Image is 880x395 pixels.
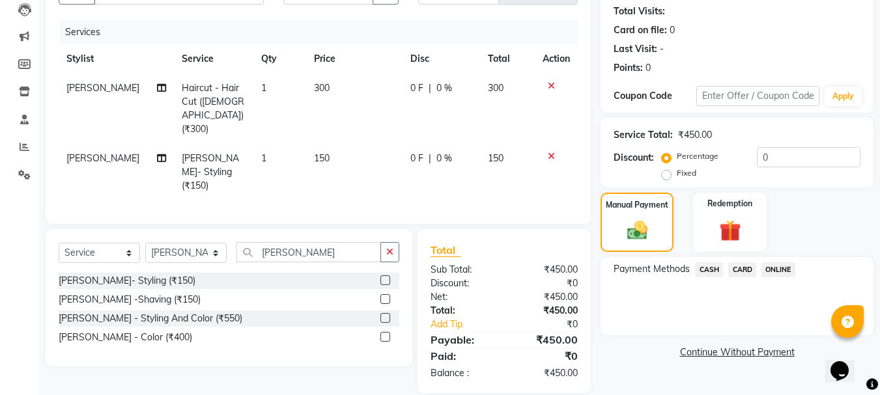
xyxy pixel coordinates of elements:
th: Service [174,44,253,74]
span: 0 % [436,81,452,95]
span: 300 [488,82,504,94]
span: 0 F [410,152,423,165]
input: Enter Offer / Coupon Code [696,86,819,106]
div: Net: [421,290,504,304]
span: 300 [314,82,330,94]
div: ₹0 [518,318,588,331]
div: Services [60,20,588,44]
div: 0 [670,23,675,37]
div: Balance : [421,366,504,380]
span: 0 F [410,81,423,95]
span: [PERSON_NAME]- Styling (₹150) [182,152,239,191]
div: Points: [614,61,643,75]
input: Search or Scan [236,242,381,262]
span: Payment Methods [614,262,690,276]
label: Fixed [677,167,696,179]
span: 0 % [436,152,452,165]
th: Total [480,44,535,74]
a: Add Tip [421,318,518,331]
div: ₹450.00 [504,332,588,347]
th: Stylist [59,44,174,74]
div: ₹450.00 [504,290,588,304]
div: [PERSON_NAME] - Styling And Color (₹550) [59,312,242,325]
span: Haircut - Hair Cut ([DEMOGRAPHIC_DATA]) (₹300) [182,82,244,135]
span: | [429,152,431,165]
span: CARD [728,262,756,277]
div: Payable: [421,332,504,347]
div: [PERSON_NAME] - Color (₹400) [59,331,192,344]
span: | [429,81,431,95]
div: Discount: [614,151,654,165]
div: Card on file: [614,23,667,37]
div: Total: [421,304,504,318]
span: 150 [488,152,504,164]
span: ONLINE [761,262,795,277]
label: Manual Payment [606,199,668,211]
th: Disc [403,44,480,74]
div: ₹450.00 [504,366,588,380]
a: Continue Without Payment [603,346,871,359]
div: ₹450.00 [678,128,712,142]
div: ₹0 [504,277,588,290]
span: 1 [261,82,266,94]
label: Percentage [677,150,718,162]
span: CASH [695,262,723,277]
div: Paid: [421,348,504,364]
span: 150 [314,152,330,164]
span: [PERSON_NAME] [66,82,139,94]
img: _cash.svg [621,219,654,242]
div: ₹450.00 [504,304,588,318]
span: [PERSON_NAME] [66,152,139,164]
span: Total [431,243,461,257]
div: Coupon Code [614,89,696,103]
div: [PERSON_NAME] -Shaving (₹150) [59,293,201,306]
div: - [660,42,664,56]
div: Total Visits: [614,5,665,18]
img: _gift.svg [713,217,748,244]
span: 1 [261,152,266,164]
label: Redemption [707,198,752,210]
th: Action [535,44,578,74]
div: Service Total: [614,128,673,142]
th: Qty [253,44,306,74]
iframe: chat widget [825,343,867,382]
div: Last Visit: [614,42,657,56]
div: ₹450.00 [504,263,588,277]
div: ₹0 [504,348,588,364]
th: Price [306,44,403,74]
div: [PERSON_NAME]- Styling (₹150) [59,274,195,288]
div: Sub Total: [421,263,504,277]
div: 0 [646,61,651,75]
button: Apply [825,87,862,106]
div: Discount: [421,277,504,290]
